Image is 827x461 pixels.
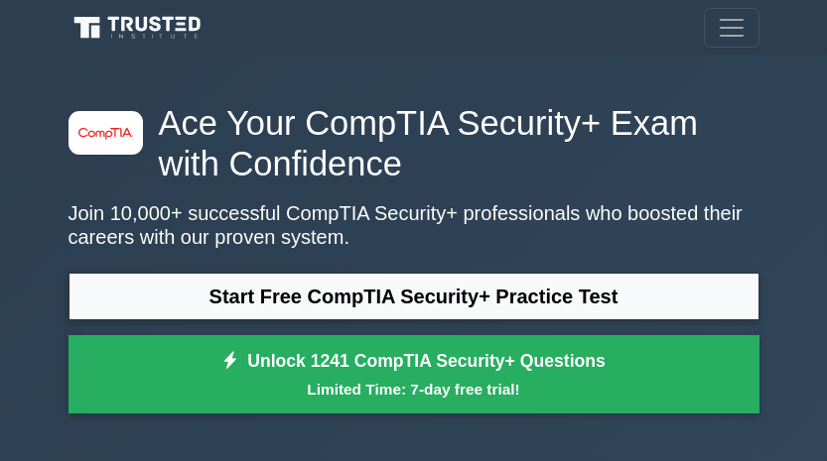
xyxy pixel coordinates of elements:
a: Unlock 1241 CompTIA Security+ QuestionsLimited Time: 7-day free trial! [69,335,759,414]
p: Join 10,000+ successful CompTIA Security+ professionals who boosted their careers with our proven... [69,201,759,249]
small: Limited Time: 7-day free trial! [93,378,735,401]
a: Start Free CompTIA Security+ Practice Test [69,273,759,320]
h1: Ace Your CompTIA Security+ Exam with Confidence [69,103,759,185]
button: Toggle navigation [704,8,759,48]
